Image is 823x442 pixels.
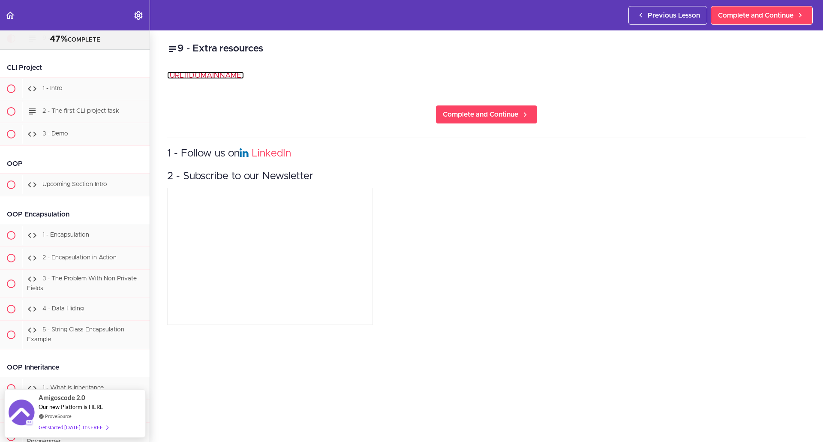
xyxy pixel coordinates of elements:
[42,181,107,187] span: Upcoming Section Intro
[45,412,72,420] a: ProveSource
[167,42,806,56] h2: 9 - Extra resources
[167,147,806,161] h3: 1 - Follow us on
[252,148,291,159] a: LinkedIn
[50,35,68,43] span: 47%
[42,385,104,391] span: 1 - What is Inheritance
[39,422,108,432] div: Get started [DATE]. It's FREE
[133,10,144,21] svg: Settings Menu
[27,327,124,343] span: 5 - String Class Encapsulation Example
[42,232,89,238] span: 1 - Encapsulation
[42,85,63,91] span: 1 - Intro
[648,10,700,21] span: Previous Lesson
[39,393,85,403] span: Amigoscode 2.0
[42,131,68,137] span: 3 - Demo
[42,306,84,312] span: 4 - Data Hiding
[42,255,117,261] span: 2 - Encapsulation in Action
[9,400,34,427] img: provesource social proof notification image
[628,6,707,25] a: Previous Lesson
[436,105,538,124] a: Complete and Continue
[167,169,806,183] h3: 2 - Subscribe to our Newsletter
[42,108,119,114] span: 2 - The first CLI project task
[718,10,793,21] span: Complete and Continue
[39,403,103,410] span: Our new Platform is HERE
[5,10,15,21] svg: Back to course curriculum
[27,276,137,292] span: 3 - The Problem With Non Private Fields
[711,6,813,25] a: Complete and Continue
[11,34,139,45] div: COMPLETE
[167,72,244,79] a: [URL][DOMAIN_NAME]
[443,109,518,120] span: Complete and Continue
